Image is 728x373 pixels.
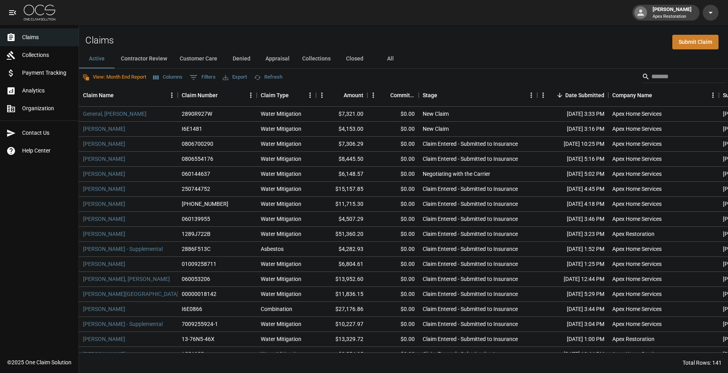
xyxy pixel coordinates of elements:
[224,49,259,68] button: Denied
[261,140,301,148] div: Water Mitigation
[261,215,301,223] div: Water Mitigation
[261,185,301,193] div: Water Mitigation
[182,200,228,208] div: 01-009-77068
[423,245,518,253] div: Claim Entered - Submitted to Insurance
[367,152,419,167] div: $0.00
[22,147,72,155] span: Help Center
[390,84,415,106] div: Committed Amount
[537,347,608,362] div: [DATE] 12:44 PM
[83,290,179,298] a: [PERSON_NAME][GEOGRAPHIC_DATA]
[5,5,21,21] button: open drawer
[245,89,257,101] button: Menu
[83,335,125,343] a: [PERSON_NAME]
[612,290,662,298] div: Apex Home Services
[261,350,301,358] div: Water Mitigation
[423,125,449,133] div: New Claim
[423,140,518,148] div: Claim Entered - Submitted to Insurance
[423,155,518,163] div: Claim Entered - Submitted to Insurance
[537,212,608,227] div: [DATE] 3:46 PM
[261,275,301,283] div: Water Mitigation
[7,358,71,366] div: © 2025 One Claim Solution
[259,49,296,68] button: Appraisal
[367,347,419,362] div: $0.00
[257,84,316,106] div: Claim Type
[537,302,608,317] div: [DATE] 3:44 PM
[367,272,419,287] div: $0.00
[261,200,301,208] div: Water Mitigation
[316,122,367,137] div: $4,153.00
[367,182,419,197] div: $0.00
[83,320,163,328] a: [PERSON_NAME] - Supplemental
[423,260,518,268] div: Claim Entered - Submitted to Insurance
[537,137,608,152] div: [DATE] 10:25 PM
[221,71,249,83] button: Export
[423,110,449,118] div: New Claim
[565,84,604,106] div: Date Submitted
[218,90,229,101] button: Sort
[261,155,301,163] div: Water Mitigation
[367,257,419,272] div: $0.00
[83,245,163,253] a: [PERSON_NAME] - Supplemental
[537,122,608,137] div: [DATE] 3:16 PM
[537,107,608,122] div: [DATE] 3:33 PM
[554,90,565,101] button: Sort
[83,125,125,133] a: [PERSON_NAME]
[316,287,367,302] div: $11,836.15
[612,320,662,328] div: Apex Home Services
[261,110,301,118] div: Water Mitigation
[261,230,301,238] div: Water Mitigation
[537,287,608,302] div: [DATE] 5:29 PM
[367,227,419,242] div: $0.00
[316,242,367,257] div: $4,282.93
[173,49,224,68] button: Customer Care
[261,125,301,133] div: Water Mitigation
[289,90,300,101] button: Sort
[537,89,549,101] button: Menu
[151,71,184,83] button: Select columns
[316,167,367,182] div: $6,148.57
[316,212,367,227] div: $4,507.29
[642,70,726,85] div: Search
[612,305,662,313] div: Apex Home Services
[83,170,125,178] a: [PERSON_NAME]
[367,137,419,152] div: $0.00
[525,89,537,101] button: Menu
[316,227,367,242] div: $51,360.20
[261,260,301,268] div: Water Mitigation
[85,35,114,46] h2: Claims
[83,230,125,238] a: [PERSON_NAME]
[423,170,490,178] div: Negotiating with the Carrier
[537,197,608,212] div: [DATE] 4:18 PM
[182,320,218,328] div: 7009255924-1
[612,245,662,253] div: Apex Home Services
[115,49,173,68] button: Contractor Review
[367,122,419,137] div: $0.00
[79,84,178,106] div: Claim Name
[652,90,663,101] button: Sort
[182,335,214,343] div: 13-76N5-46X
[182,140,213,148] div: 0806700290
[537,257,608,272] div: [DATE] 1:25 PM
[537,84,608,106] div: Date Submitted
[182,215,210,223] div: 060139955
[252,71,284,83] button: Refresh
[537,242,608,257] div: [DATE] 1:52 PM
[537,152,608,167] div: [DATE] 5:16 PM
[423,215,518,223] div: Claim Entered - Submitted to Insurance
[316,89,328,101] button: Menu
[83,260,125,268] a: [PERSON_NAME]
[304,89,316,101] button: Menu
[612,155,662,163] div: Apex Home Services
[367,332,419,347] div: $0.00
[537,227,608,242] div: [DATE] 3:23 PM
[537,272,608,287] div: [DATE] 12:44 PM
[83,140,125,148] a: [PERSON_NAME]
[182,305,202,313] div: I6E0866
[423,185,518,193] div: Claim Entered - Submitted to Insurance
[316,107,367,122] div: $7,321.00
[423,84,437,106] div: Stage
[372,49,408,68] button: All
[367,317,419,332] div: $0.00
[182,155,213,163] div: 0806554176
[423,350,518,358] div: Claim Entered - Submitted to Insurance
